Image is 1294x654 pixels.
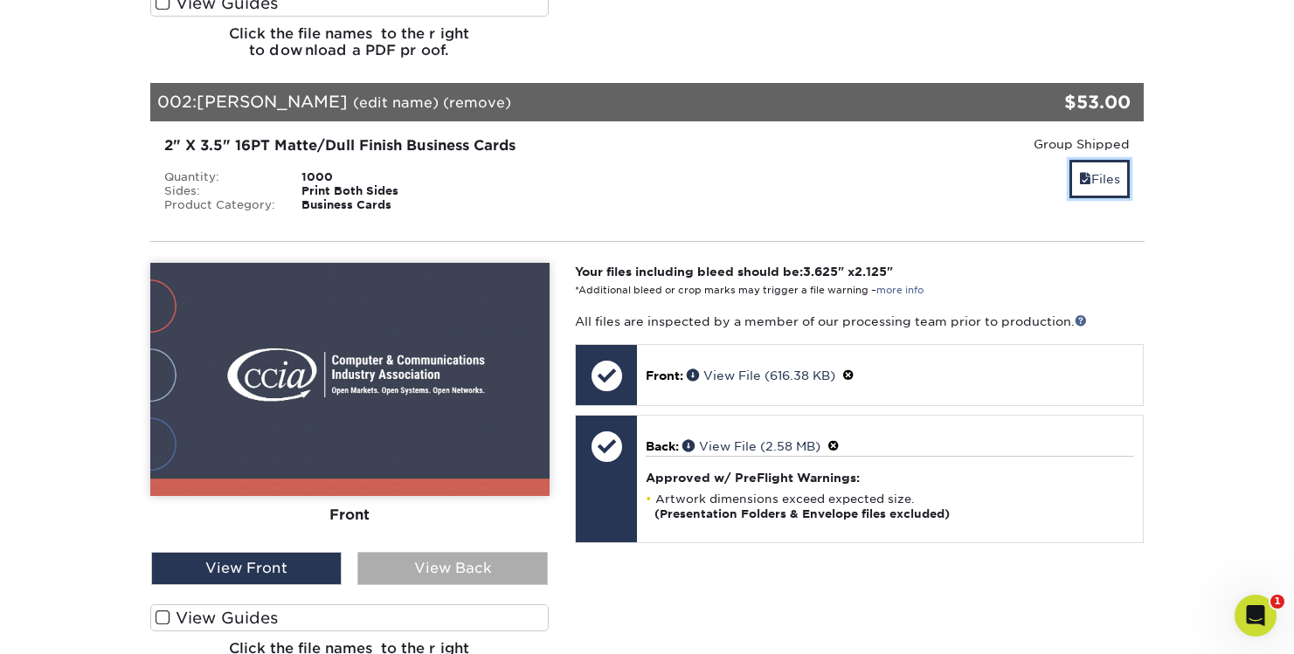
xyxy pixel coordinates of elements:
iframe: Intercom live chat [1235,595,1277,637]
small: *Additional bleed or crop marks may trigger a file warning – [575,285,924,296]
a: (edit name) [353,94,439,111]
label: View Guides [150,604,550,631]
a: View File (616.38 KB) [687,368,835,382]
a: View File (2.58 MB) [682,439,820,453]
span: 2.125 [855,265,887,279]
li: Artwork dimensions exceed expected size. [646,492,1134,521]
div: Business Cards [288,198,481,212]
div: View Front [151,552,342,585]
div: 2" X 3.5" 16PT Matte/Dull Finish Business Cards [164,135,799,156]
div: $53.00 [979,89,1131,115]
a: Files [1069,160,1130,197]
p: All files are inspected by a member of our processing team prior to production. [575,313,1144,330]
div: Quantity: [151,170,289,184]
div: Sides: [151,184,289,198]
span: Back: [646,439,679,453]
strong: (Presentation Folders & Envelope files excluded) [654,507,950,520]
span: files [1079,172,1091,186]
span: Front: [646,368,683,382]
span: 1 [1270,595,1284,609]
span: [PERSON_NAME] [197,92,348,111]
div: 1000 [288,170,481,184]
a: more info [876,285,924,296]
span: 3.625 [803,265,838,279]
a: (remove) [443,94,511,111]
div: 002: [150,83,979,121]
h4: Approved w/ PreFlight Warnings: [646,471,1134,485]
div: Print Both Sides [288,184,481,198]
div: Product Category: [151,198,289,212]
div: Group Shipped [826,135,1131,153]
strong: Your files including bleed should be: " x " [575,265,893,279]
div: View Back [357,552,548,585]
div: Front [150,496,550,534]
h6: Click the file names to the right to download a PDF proof. [150,25,550,72]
